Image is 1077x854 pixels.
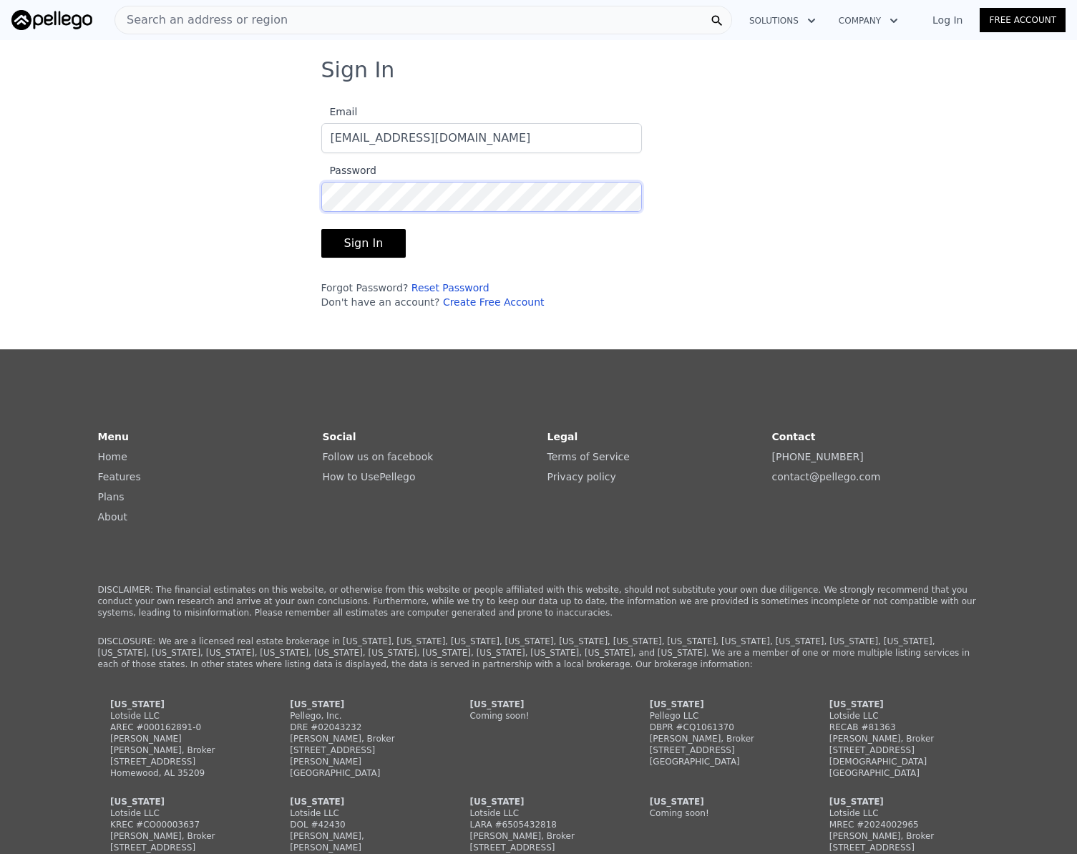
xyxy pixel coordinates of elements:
[290,819,427,830] div: DOL #42430
[547,431,578,442] strong: Legal
[110,722,248,733] div: AREC #000162891-0
[323,451,434,462] a: Follow us on facebook
[110,767,248,779] div: Homewood, AL 35209
[469,807,607,819] div: Lotside LLC
[290,807,427,819] div: Lotside LLC
[772,471,881,482] a: contact@pellego.com
[323,471,416,482] a: How to UsePellego
[290,733,427,744] div: [PERSON_NAME], Broker
[290,767,427,779] div: [GEOGRAPHIC_DATA]
[469,796,607,807] div: [US_STATE]
[469,830,607,842] div: [PERSON_NAME], Broker
[829,744,967,767] div: [STREET_ADDRESS][DEMOGRAPHIC_DATA]
[321,106,358,117] span: Email
[110,819,248,830] div: KREC #CO00003637
[772,431,816,442] strong: Contact
[829,733,967,744] div: [PERSON_NAME], Broker
[98,491,125,503] a: Plans
[321,123,642,153] input: Email
[98,511,127,523] a: About
[98,451,127,462] a: Home
[650,722,787,733] div: DBPR #CQ1061370
[321,57,756,83] h3: Sign In
[650,807,787,819] div: Coming soon!
[829,710,967,722] div: Lotside LLC
[650,756,787,767] div: [GEOGRAPHIC_DATA]
[829,722,967,733] div: RECAB #81363
[110,710,248,722] div: Lotside LLC
[829,819,967,830] div: MREC #2024002965
[110,807,248,819] div: Lotside LLC
[829,796,967,807] div: [US_STATE]
[469,699,607,710] div: [US_STATE]
[290,722,427,733] div: DRE #02043232
[829,830,967,842] div: [PERSON_NAME], Broker
[290,744,427,767] div: [STREET_ADDRESS][PERSON_NAME]
[547,471,616,482] a: Privacy policy
[650,699,787,710] div: [US_STATE]
[650,744,787,756] div: [STREET_ADDRESS]
[321,281,642,309] div: Forgot Password? Don't have an account?
[738,8,827,34] button: Solutions
[110,842,248,853] div: [STREET_ADDRESS]
[323,431,356,442] strong: Social
[827,8,910,34] button: Company
[321,182,642,212] input: Password
[469,710,607,722] div: Coming soon!
[110,699,248,710] div: [US_STATE]
[110,796,248,807] div: [US_STATE]
[290,830,427,853] div: [PERSON_NAME], [PERSON_NAME]
[321,229,406,258] button: Sign In
[11,10,92,30] img: Pellego
[980,8,1066,32] a: Free Account
[547,451,630,462] a: Terms of Service
[650,710,787,722] div: Pellego LLC
[110,733,248,756] div: [PERSON_NAME] [PERSON_NAME], Broker
[290,710,427,722] div: Pellego, Inc.
[98,431,129,442] strong: Menu
[915,13,980,27] a: Log In
[469,842,607,853] div: [STREET_ADDRESS]
[98,636,980,670] p: DISCLOSURE: We are a licensed real estate brokerage in [US_STATE], [US_STATE], [US_STATE], [US_ST...
[110,830,248,842] div: [PERSON_NAME], Broker
[411,282,489,293] a: Reset Password
[115,11,288,29] span: Search an address or region
[829,767,967,779] div: [GEOGRAPHIC_DATA]
[321,165,376,176] span: Password
[290,699,427,710] div: [US_STATE]
[772,451,864,462] a: [PHONE_NUMBER]
[650,796,787,807] div: [US_STATE]
[98,584,980,618] p: DISCLAIMER: The financial estimates on this website, or otherwise from this website or people aff...
[469,819,607,830] div: LARA #6505432818
[290,796,427,807] div: [US_STATE]
[98,471,141,482] a: Features
[829,807,967,819] div: Lotside LLC
[443,296,545,308] a: Create Free Account
[110,756,248,767] div: [STREET_ADDRESS]
[650,733,787,744] div: [PERSON_NAME], Broker
[829,699,967,710] div: [US_STATE]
